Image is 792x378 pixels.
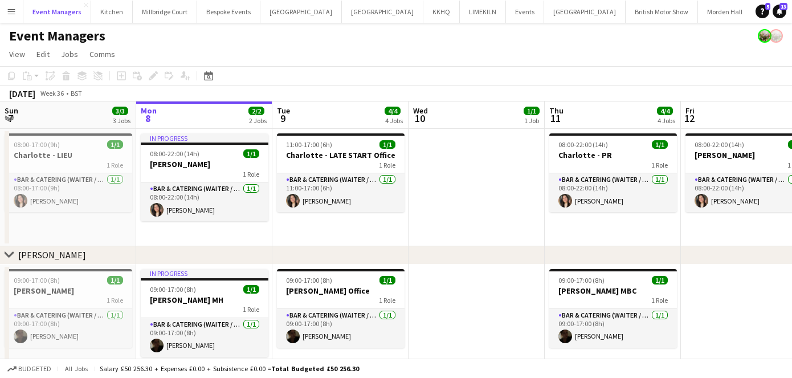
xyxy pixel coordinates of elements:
[9,27,105,44] h1: Event Managers
[275,112,290,125] span: 9
[271,364,359,373] span: Total Budgeted £50 256.30
[657,107,673,115] span: 4/4
[32,47,54,62] a: Edit
[277,133,405,212] app-job-card: 11:00-17:00 (6h)1/1Charlotte - LATE START Office1 RoleBar & Catering (Waiter / waitress)1/111:00-...
[141,105,157,116] span: Mon
[286,140,332,149] span: 11:00-17:00 (6h)
[260,1,342,23] button: [GEOGRAPHIC_DATA]
[626,1,698,23] button: British Motor Show
[558,276,605,284] span: 09:00-17:00 (8h)
[779,3,787,10] span: 13
[379,161,395,169] span: 1 Role
[243,170,259,178] span: 1 Role
[141,269,268,357] app-job-card: In progress09:00-17:00 (8h)1/1[PERSON_NAME] MH1 RoleBar & Catering (Waiter / waitress)1/109:00-17...
[141,133,268,221] app-job-card: In progress08:00-22:00 (14h)1/1[PERSON_NAME]1 RoleBar & Catering (Waiter / waitress)1/108:00-22:0...
[695,140,744,149] span: 08:00-22:00 (14h)
[544,1,626,23] button: [GEOGRAPHIC_DATA]
[379,296,395,304] span: 1 Role
[14,140,60,149] span: 08:00-17:00 (9h)
[113,116,130,125] div: 3 Jobs
[23,1,91,23] button: Event Managers
[9,88,35,99] div: [DATE]
[277,309,405,348] app-card-role: Bar & Catering (Waiter / waitress)1/109:00-17:00 (8h)[PERSON_NAME]
[107,296,123,304] span: 1 Role
[385,107,401,115] span: 4/4
[506,1,544,23] button: Events
[277,105,290,116] span: Tue
[243,285,259,294] span: 1/1
[5,309,132,348] app-card-role: Bar & Catering (Waiter / waitress)1/109:00-17:00 (8h)[PERSON_NAME]
[277,269,405,348] app-job-card: 09:00-17:00 (8h)1/1[PERSON_NAME] Office1 RoleBar & Catering (Waiter / waitress)1/109:00-17:00 (8h...
[549,150,677,160] h3: Charlotte - PR
[243,149,259,158] span: 1/1
[85,47,120,62] a: Comms
[38,89,66,97] span: Week 36
[150,285,196,294] span: 09:00-17:00 (8h)
[91,1,133,23] button: Kitchen
[277,286,405,296] h3: [PERSON_NAME] Office
[549,286,677,296] h3: [PERSON_NAME] MBC
[107,140,123,149] span: 1/1
[652,140,668,149] span: 1/1
[765,3,770,10] span: 5
[107,161,123,169] span: 1 Role
[698,1,752,23] button: Morden Hall
[342,1,423,23] button: [GEOGRAPHIC_DATA]
[549,105,564,116] span: Thu
[652,276,668,284] span: 1/1
[197,1,260,23] button: Bespoke Events
[18,249,86,261] div: [PERSON_NAME]
[773,5,786,18] a: 13
[61,49,78,59] span: Jobs
[9,49,25,59] span: View
[141,318,268,357] app-card-role: Bar & Catering (Waiter / waitress)1/109:00-17:00 (8h)[PERSON_NAME]
[248,107,264,115] span: 2/2
[548,112,564,125] span: 11
[423,1,460,23] button: KKHQ
[549,173,677,212] app-card-role: Bar & Catering (Waiter / waitress)1/108:00-22:00 (14h)[PERSON_NAME]
[413,105,428,116] span: Wed
[549,133,677,212] div: 08:00-22:00 (14h)1/1Charlotte - PR1 RoleBar & Catering (Waiter / waitress)1/108:00-22:00 (14h)[PE...
[18,365,51,373] span: Budgeted
[549,269,677,348] app-job-card: 09:00-17:00 (8h)1/1[PERSON_NAME] MBC1 RoleBar & Catering (Waiter / waitress)1/109:00-17:00 (8h)[P...
[5,173,132,212] app-card-role: Bar & Catering (Waiter / waitress)1/108:00-17:00 (9h)[PERSON_NAME]
[5,47,30,62] a: View
[141,295,268,305] h3: [PERSON_NAME] MH
[89,49,115,59] span: Comms
[5,133,132,212] app-job-card: 08:00-17:00 (9h)1/1Charlotte - LIEU1 RoleBar & Catering (Waiter / waitress)1/108:00-17:00 (9h)[PE...
[651,161,668,169] span: 1 Role
[5,105,18,116] span: Sun
[6,363,53,375] button: Budgeted
[549,309,677,348] app-card-role: Bar & Catering (Waiter / waitress)1/109:00-17:00 (8h)[PERSON_NAME]
[524,116,539,125] div: 1 Job
[651,296,668,304] span: 1 Role
[758,29,771,43] app-user-avatar: Staffing Manager
[56,47,83,62] a: Jobs
[379,140,395,149] span: 1/1
[14,276,60,284] span: 09:00-17:00 (8h)
[112,107,128,115] span: 3/3
[684,112,695,125] span: 12
[141,269,268,278] div: In progress
[286,276,332,284] span: 09:00-17:00 (8h)
[141,133,268,143] div: In progress
[5,286,132,296] h3: [PERSON_NAME]
[277,173,405,212] app-card-role: Bar & Catering (Waiter / waitress)1/111:00-17:00 (6h)[PERSON_NAME]
[141,182,268,221] app-card-role: Bar & Catering (Waiter / waitress)1/108:00-22:00 (14h)[PERSON_NAME]
[133,1,197,23] button: Millbridge Court
[5,269,132,348] div: 09:00-17:00 (8h)1/1[PERSON_NAME]1 RoleBar & Catering (Waiter / waitress)1/109:00-17:00 (8h)[PERSO...
[685,105,695,116] span: Fri
[100,364,359,373] div: Salary £50 256.30 + Expenses £0.00 + Subsistence £0.00 =
[385,116,403,125] div: 4 Jobs
[379,276,395,284] span: 1/1
[150,149,199,158] span: 08:00-22:00 (14h)
[524,107,540,115] span: 1/1
[36,49,50,59] span: Edit
[5,150,132,160] h3: Charlotte - LIEU
[411,112,428,125] span: 10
